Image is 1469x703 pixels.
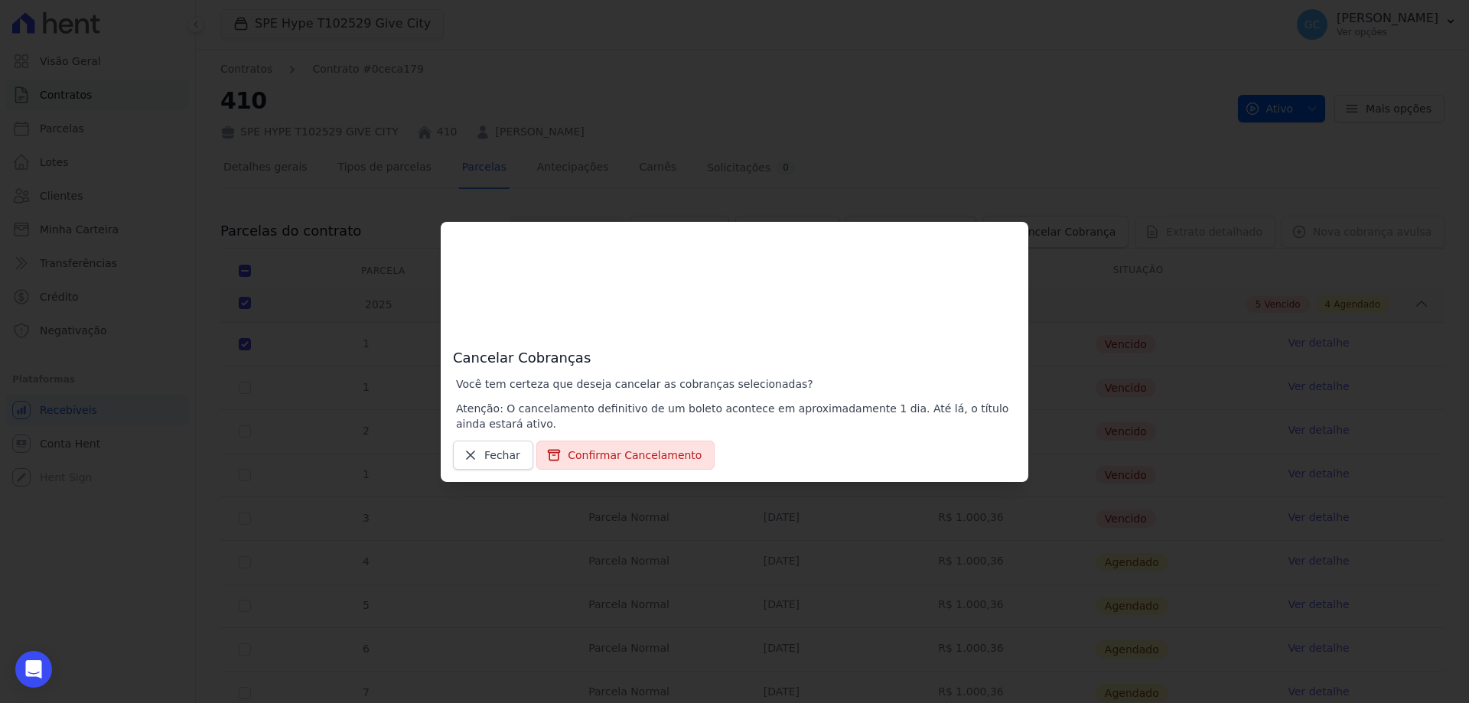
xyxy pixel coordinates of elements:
[536,441,715,470] button: Confirmar Cancelamento
[15,651,52,688] div: Open Intercom Messenger
[456,376,1016,392] p: Você tem certeza que deseja cancelar as cobranças selecionadas?
[484,448,520,463] span: Fechar
[453,441,533,470] a: Fechar
[456,401,1016,431] p: Atenção: O cancelamento definitivo de um boleto acontece em aproximadamente 1 dia. Até lá, o títu...
[453,234,1016,367] h3: Cancelar Cobranças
